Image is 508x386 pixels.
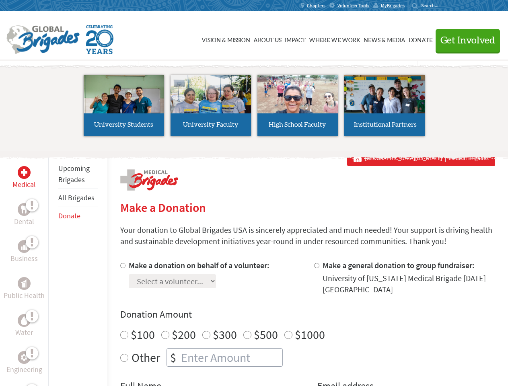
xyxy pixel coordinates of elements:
[295,327,325,342] label: $1000
[21,205,27,213] img: Dental
[4,277,45,301] a: Public HealthPublic Health
[15,314,33,338] a: WaterWater
[58,160,98,189] li: Upcoming Brigades
[14,203,34,227] a: DentalDental
[6,364,42,375] p: Engineering
[12,166,36,190] a: MedicalMedical
[58,189,98,207] li: All Brigades
[132,348,160,367] label: Other
[167,349,179,366] div: $
[213,327,237,342] label: $300
[18,240,31,253] div: Business
[129,260,269,270] label: Make a donation on behalf of a volunteer:
[4,290,45,301] p: Public Health
[18,351,31,364] div: Engineering
[6,25,80,54] img: Global Brigades Logo
[6,351,42,375] a: EngineeringEngineering
[120,308,495,321] h4: Donation Amount
[202,19,250,59] a: Vision & Mission
[21,316,27,325] img: Water
[21,354,27,361] img: Engineering
[21,279,27,287] img: Public Health
[58,207,98,225] li: Donate
[344,75,425,136] a: Institutional Partners
[21,243,27,250] img: Business
[10,253,38,264] p: Business
[86,25,113,54] img: Global Brigades Celebrating 20 Years
[10,240,38,264] a: BusinessBusiness
[58,211,80,220] a: Donate
[18,314,31,327] div: Water
[94,121,153,128] span: University Students
[440,36,495,45] span: Get Involved
[120,200,495,215] h2: Make a Donation
[257,75,338,114] img: menu_brigades_submenu_3.jpg
[344,75,425,128] img: menu_brigades_submenu_4.jpg
[120,224,495,247] p: Your donation to Global Brigades USA is sincerely appreciated and much needed! Your support is dr...
[58,164,90,184] a: Upcoming Brigades
[12,179,36,190] p: Medical
[269,121,326,128] span: High School Faculty
[21,169,27,176] img: Medical
[337,2,369,9] span: Volunteer Tools
[172,327,196,342] label: $200
[179,349,282,366] input: Enter Amount
[309,19,360,59] a: Where We Work
[15,327,33,338] p: Water
[18,166,31,179] div: Medical
[18,203,31,216] div: Dental
[381,2,405,9] span: MyBrigades
[131,327,155,342] label: $100
[171,75,251,136] a: University Faculty
[58,193,95,202] a: All Brigades
[409,19,432,59] a: Donate
[254,327,278,342] label: $500
[120,169,178,191] img: logo-medical.png
[257,75,338,136] a: High School Faculty
[84,75,164,128] img: menu_brigades_submenu_1.jpg
[253,19,282,59] a: About Us
[285,19,306,59] a: Impact
[14,216,34,227] p: Dental
[323,273,495,295] div: University of [US_STATE] Medical Brigade [DATE] [GEOGRAPHIC_DATA]
[307,2,325,9] span: Chapters
[436,29,500,52] button: Get Involved
[323,260,475,270] label: Make a general donation to group fundraiser:
[18,277,31,290] div: Public Health
[354,121,417,128] span: Institutional Partners
[84,75,164,136] a: University Students
[364,19,405,59] a: News & Media
[421,2,444,8] input: Search...
[171,75,251,129] img: menu_brigades_submenu_2.jpg
[183,121,239,128] span: University Faculty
